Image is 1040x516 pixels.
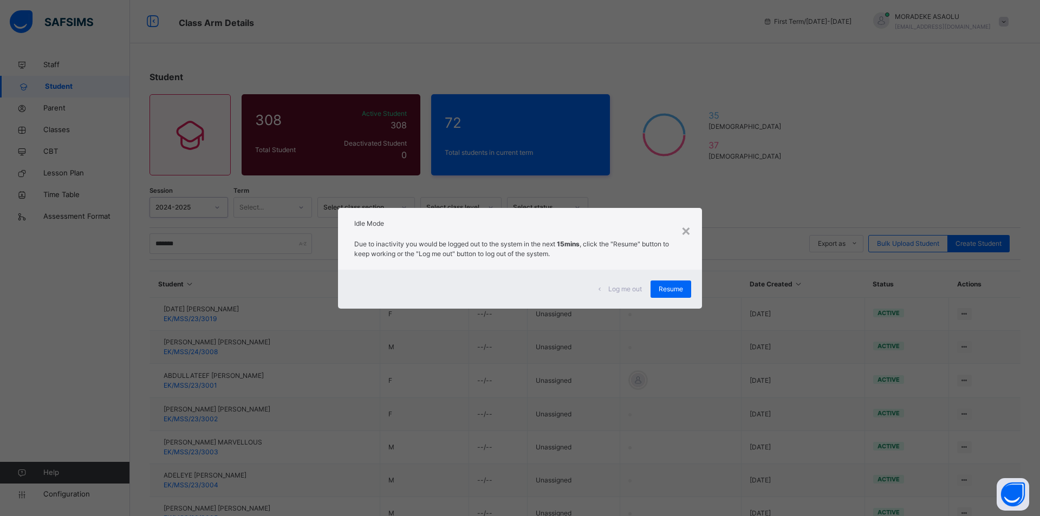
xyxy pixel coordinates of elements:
span: Resume [659,284,683,294]
div: × [681,219,691,241]
h2: Idle Mode [354,219,686,228]
strong: 15mins [557,240,580,248]
span: Log me out [608,284,642,294]
button: Open asap [997,478,1029,511]
p: Due to inactivity you would be logged out to the system in the next , click the "Resume" button t... [354,239,686,259]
